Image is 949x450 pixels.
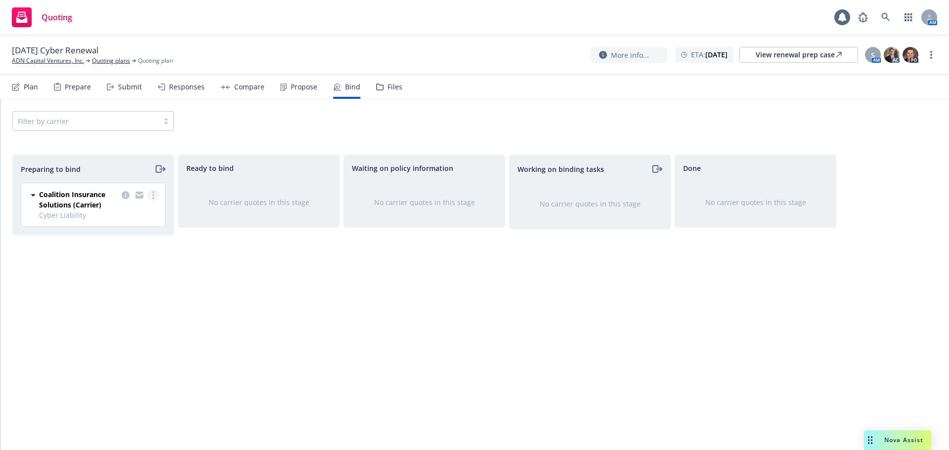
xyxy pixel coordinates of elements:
[8,3,76,31] a: Quoting
[12,44,98,56] span: [DATE] Cyber Renewal
[864,430,876,450] div: Drag to move
[683,163,701,173] span: Done
[925,49,937,61] a: more
[21,164,81,174] span: Preparing to bind
[194,197,323,207] div: No carrier quotes in this stage
[65,83,91,91] div: Prepare
[118,83,142,91] div: Submit
[352,163,453,173] span: Waiting on policy information
[12,56,84,65] a: ADN Capital Ventures, Inc.
[154,163,166,175] a: moveRight
[138,56,173,65] span: Quoting plan
[39,189,118,210] span: Coalition Insurance Solutions (Carrier)
[186,163,234,173] span: Ready to bind
[360,197,489,207] div: No carrier quotes in this stage
[871,50,875,60] span: S
[291,83,317,91] div: Propose
[864,430,931,450] button: Nova Assist
[884,47,900,63] img: photo
[853,7,873,27] a: Report a Bug
[92,56,130,65] a: Quoting plans
[120,189,131,201] a: copy logging email
[903,47,918,63] img: photo
[133,189,145,201] a: copy logging email
[705,50,728,59] strong: [DATE]
[756,47,842,62] div: View renewal prep case
[388,83,402,91] div: Files
[591,47,667,63] button: More info...
[234,83,264,91] div: Compare
[169,83,205,91] div: Responses
[24,83,38,91] div: Plan
[739,47,858,63] a: View renewal prep case
[345,83,360,91] div: Bind
[39,210,159,220] span: Cyber Liability
[518,164,604,174] span: Working on binding tasks
[884,436,923,444] span: Nova Assist
[876,7,896,27] a: Search
[147,189,159,201] a: more
[691,197,820,207] div: No carrier quotes in this stage
[691,49,728,60] span: ETA :
[611,50,649,60] span: More info...
[42,13,72,21] span: Quoting
[525,199,654,209] div: No carrier quotes in this stage
[899,7,918,27] a: Switch app
[650,163,662,175] a: moveRight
